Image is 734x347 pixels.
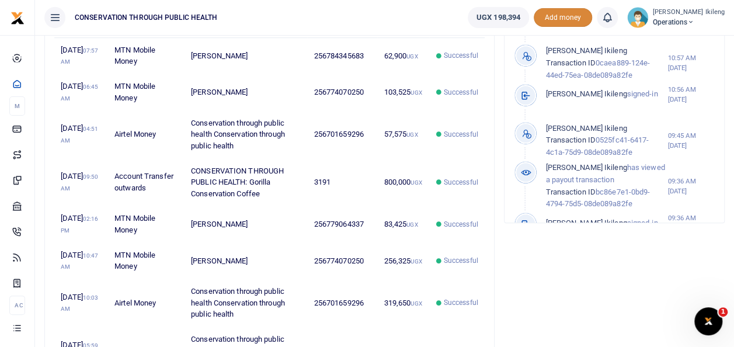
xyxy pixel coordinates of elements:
[377,243,429,279] td: 256,325
[411,179,422,186] small: UGX
[108,110,185,158] td: Airtel Money
[534,8,592,27] span: Add money
[9,96,25,116] li: M
[545,58,595,67] span: Transaction ID
[185,279,308,327] td: Conservation through public health Conservation through public health
[444,177,478,188] span: Successful
[668,53,715,73] small: 10:57 AM [DATE]
[545,45,667,81] p: 0caea889-124e-44ed-75ea-08de089a82fe
[545,218,627,227] span: [PERSON_NAME] Ikileng
[185,110,308,158] td: Conservation through public health Conservation through public health
[307,158,377,206] td: 3191
[108,206,185,242] td: MTN Mobile Money
[185,206,308,242] td: [PERSON_NAME]
[54,158,108,206] td: [DATE]
[468,7,529,28] a: UGX 198,394
[545,217,667,230] p: signed-in
[406,221,418,228] small: UGX
[307,206,377,242] td: 256779064337
[307,74,377,110] td: 256774070250
[185,38,308,74] td: [PERSON_NAME]
[377,279,429,327] td: 319,650
[377,38,429,74] td: 62,900
[377,206,429,242] td: 83,425
[54,279,108,327] td: [DATE]
[307,38,377,74] td: 256784345683
[54,243,108,279] td: [DATE]
[54,206,108,242] td: [DATE]
[61,173,98,192] small: 09:50 AM
[653,17,725,27] span: Operations
[61,84,98,102] small: 06:45 AM
[61,126,98,144] small: 04:51 AM
[627,7,725,28] a: profile-user [PERSON_NAME] Ikileng Operations
[54,38,108,74] td: [DATE]
[406,131,418,138] small: UGX
[653,8,725,18] small: [PERSON_NAME] Ikileng
[463,7,534,28] li: Wallet ballance
[61,216,98,234] small: 02:16 PM
[476,12,520,23] span: UGX 198,394
[377,158,429,206] td: 800,000
[411,258,422,265] small: UGX
[668,131,715,151] small: 09:45 AM [DATE]
[534,8,592,27] li: Toup your wallet
[406,53,418,60] small: UGX
[108,38,185,74] td: MTN Mobile Money
[545,89,627,98] span: [PERSON_NAME] Ikileng
[668,85,715,105] small: 10:56 AM [DATE]
[668,176,715,196] small: 09:36 AM [DATE]
[108,74,185,110] td: MTN Mobile Money
[444,255,478,266] span: Successful
[444,297,478,308] span: Successful
[545,46,627,55] span: [PERSON_NAME] Ikileng
[694,307,722,335] iframe: Intercom live chat
[444,87,478,98] span: Successful
[108,279,185,327] td: Airtel Money
[307,279,377,327] td: 256701659296
[307,110,377,158] td: 256701659296
[377,74,429,110] td: 103,525
[545,123,667,159] p: 0525fc41-6417-4c1a-75d9-08de089a82fe
[11,13,25,22] a: logo-small logo-large logo-large
[108,158,185,206] td: Account Transfer outwards
[668,213,715,233] small: 09:36 AM [DATE]
[534,12,592,21] a: Add money
[9,296,25,315] li: Ac
[54,110,108,158] td: [DATE]
[185,158,308,206] td: CONSERVATION THROUGH PUBLIC HEALTH: Gorilla Conservation Coffee
[545,136,595,144] span: Transaction ID
[108,243,185,279] td: MTN Mobile Money
[545,163,627,172] span: [PERSON_NAME] Ikileng
[545,188,595,196] span: Transaction ID
[545,88,667,100] p: signed-in
[545,124,627,133] span: [PERSON_NAME] Ikileng
[444,219,478,230] span: Successful
[185,74,308,110] td: [PERSON_NAME]
[411,89,422,96] small: UGX
[718,307,728,317] span: 1
[627,7,648,28] img: profile-user
[411,300,422,307] small: UGX
[377,110,429,158] td: 57,575
[54,74,108,110] td: [DATE]
[444,129,478,140] span: Successful
[444,50,478,61] span: Successful
[545,162,667,210] p: has viewed a payout transaction bc86e7e1-0bd9-4794-75d5-08de089a82fe
[185,243,308,279] td: [PERSON_NAME]
[70,12,222,23] span: CONSERVATION THROUGH PUBLIC HEALTH
[307,243,377,279] td: 256774070250
[11,11,25,25] img: logo-small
